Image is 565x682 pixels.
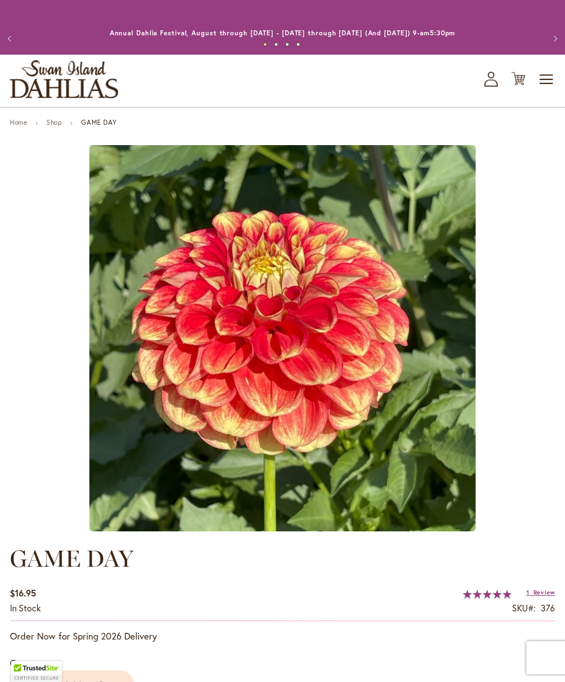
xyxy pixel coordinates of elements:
[463,590,511,599] div: 100%
[512,602,536,614] strong: SKU
[89,145,476,531] img: main product photo
[10,630,555,643] p: Order Now for Spring 2026 Delivery
[8,643,39,674] iframe: Launch Accessibility Center
[10,602,41,615] div: Availability
[263,42,267,46] button: 1 of 4
[526,589,555,596] a: 1 Review
[10,60,118,98] a: store logo
[296,42,300,46] button: 4 of 4
[10,602,41,614] span: In stock
[274,42,278,46] button: 2 of 4
[110,29,456,37] a: Annual Dahlia Festival, August through [DATE] - [DATE] through [DATE] (And [DATE]) 9-am5:30pm
[534,589,555,596] span: Review
[46,118,62,126] a: Shop
[81,118,116,126] strong: GAME DAY
[10,118,27,126] a: Home
[10,587,36,599] span: $16.95
[543,28,565,50] button: Next
[10,545,134,573] span: GAME DAY
[526,589,530,596] span: 1
[285,42,289,46] button: 3 of 4
[541,602,555,615] div: 376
